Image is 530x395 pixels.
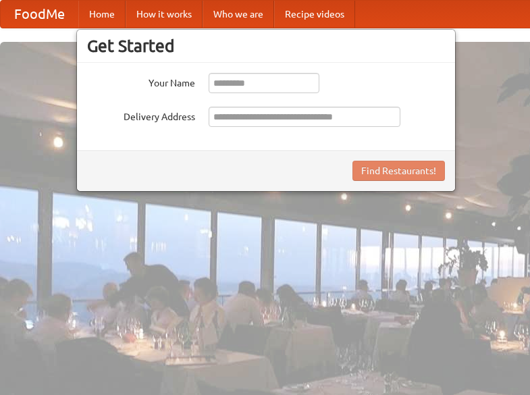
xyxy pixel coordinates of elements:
[87,36,445,56] h3: Get Started
[87,73,195,90] label: Your Name
[1,1,78,28] a: FoodMe
[274,1,355,28] a: Recipe videos
[352,161,445,181] button: Find Restaurants!
[126,1,203,28] a: How it works
[203,1,274,28] a: Who we are
[87,107,195,124] label: Delivery Address
[78,1,126,28] a: Home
